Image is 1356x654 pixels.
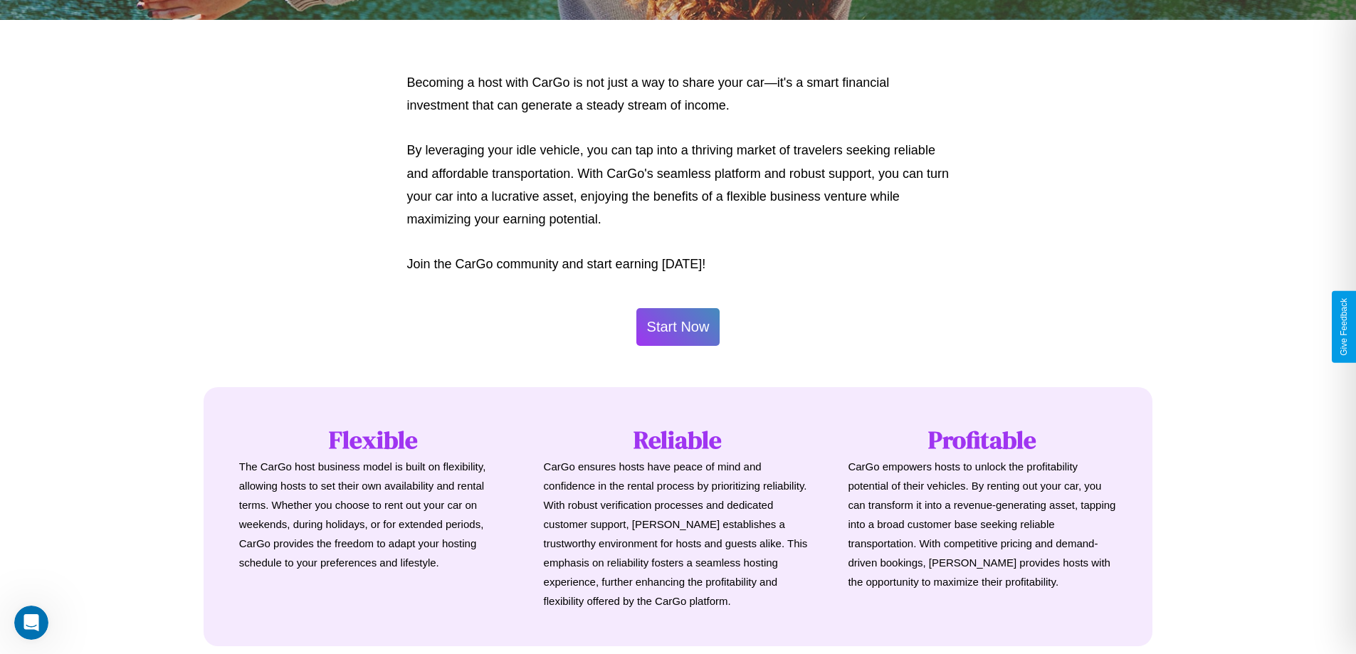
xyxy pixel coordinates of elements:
div: Give Feedback [1339,298,1349,356]
h1: Reliable [544,423,813,457]
iframe: Intercom live chat [14,606,48,640]
p: CarGo empowers hosts to unlock the profitability potential of their vehicles. By renting out your... [848,457,1117,591]
p: Join the CarGo community and start earning [DATE]! [407,253,950,275]
h1: Profitable [848,423,1117,457]
p: By leveraging your idle vehicle, you can tap into a thriving market of travelers seeking reliable... [407,139,950,231]
button: Start Now [636,308,720,346]
h1: Flexible [239,423,508,457]
p: Becoming a host with CarGo is not just a way to share your car—it's a smart financial investment ... [407,71,950,117]
p: The CarGo host business model is built on flexibility, allowing hosts to set their own availabili... [239,457,508,572]
p: CarGo ensures hosts have peace of mind and confidence in the rental process by prioritizing relia... [544,457,813,611]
